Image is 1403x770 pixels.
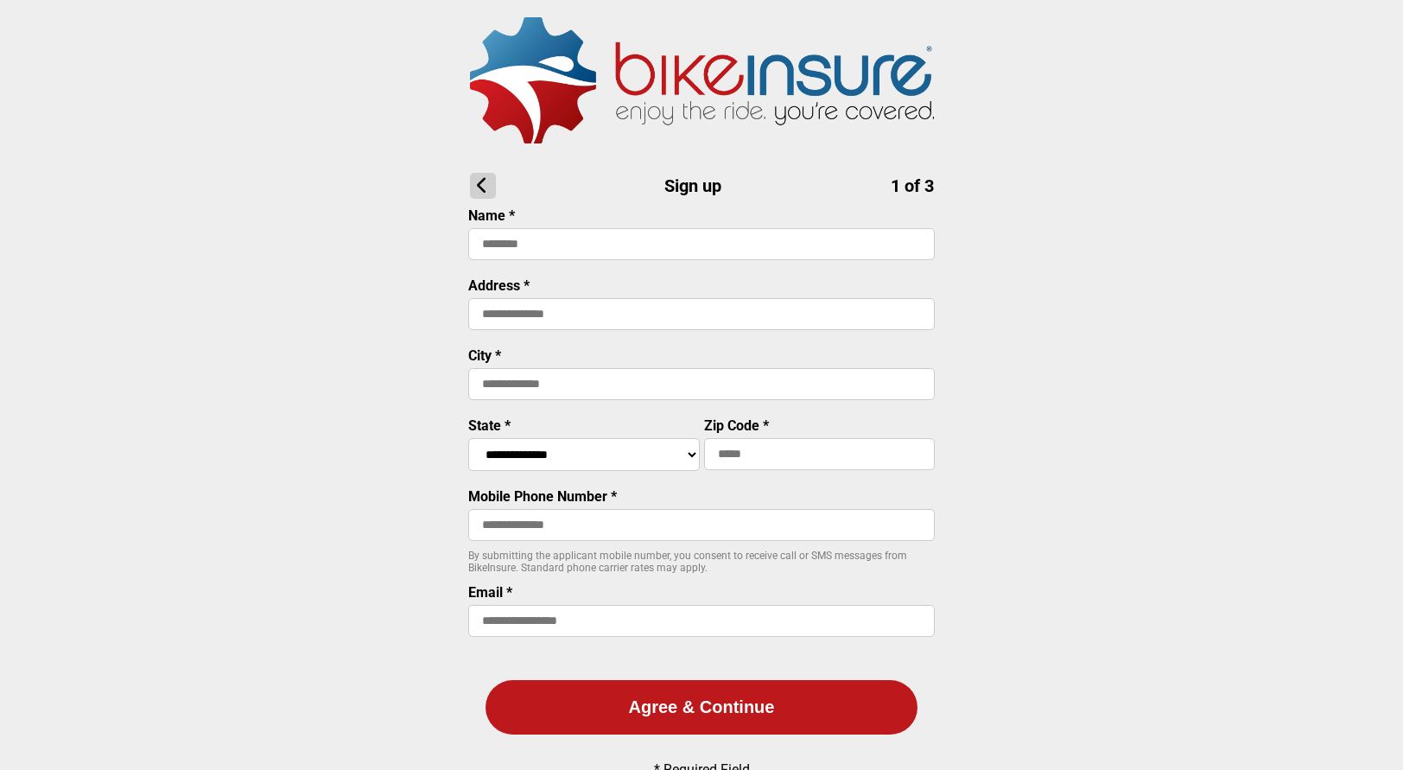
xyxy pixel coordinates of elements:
label: Name * [468,207,515,224]
label: Mobile Phone Number * [468,488,617,505]
label: Email * [468,584,512,601]
h1: Sign up [470,173,934,199]
span: 1 of 3 [891,175,934,196]
label: State * [468,417,511,434]
p: By submitting the applicant mobile number, you consent to receive call or SMS messages from BikeI... [468,550,935,574]
label: City * [468,347,501,364]
label: Address * [468,277,530,294]
button: Agree & Continue [486,680,917,735]
label: Zip Code * [704,417,769,434]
